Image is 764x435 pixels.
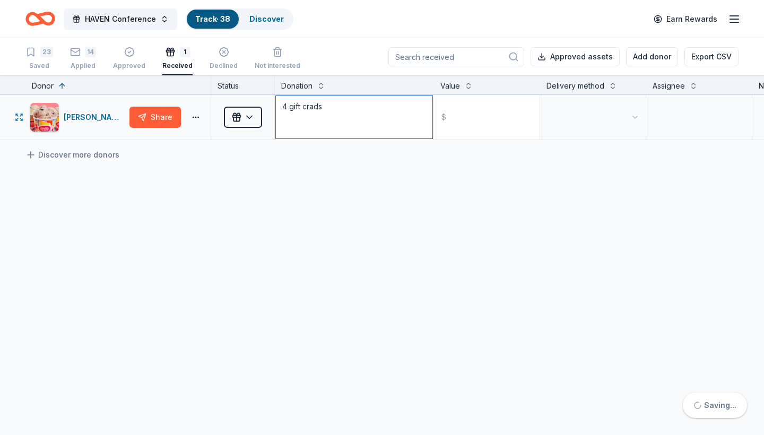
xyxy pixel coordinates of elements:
div: Approved [113,62,145,70]
a: Discover [249,14,284,23]
div: Value [440,80,460,92]
div: Saved [25,62,53,70]
div: Assignee [653,80,685,92]
div: Donor [32,80,54,92]
div: 14 [85,47,96,57]
div: Status [211,75,275,94]
a: Home [25,6,55,31]
button: Add donor [626,47,678,66]
input: Search received [388,47,524,66]
div: Delivery method [546,80,604,92]
button: Track· 38Discover [186,8,293,30]
div: Declined [210,62,238,70]
button: Approved [113,42,145,75]
button: 14Applied [70,42,96,75]
div: Applied [70,62,96,70]
div: Not interested [255,62,300,70]
button: 23Saved [25,42,53,75]
button: Approved assets [531,47,620,66]
button: Declined [210,42,238,75]
a: Track· 38 [195,14,230,23]
a: Discover more donors [25,149,119,161]
button: 1Received [162,42,193,75]
div: 23 [40,47,53,57]
span: HAVEN Conference [85,13,156,25]
button: Not interested [255,42,300,75]
button: Share [129,107,181,128]
button: HAVEN Conference [64,8,177,30]
button: Image for Amy's Ice Creams[PERSON_NAME]'s Ice Creams [30,102,125,132]
div: Donation [281,80,312,92]
img: Image for Amy's Ice Creams [30,103,59,132]
div: [PERSON_NAME]'s Ice Creams [64,111,125,124]
div: 1 [180,47,190,57]
textarea: 4 gift crads [276,96,432,138]
div: Received [162,62,193,70]
a: Earn Rewards [647,10,724,29]
button: Export CSV [684,47,739,66]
